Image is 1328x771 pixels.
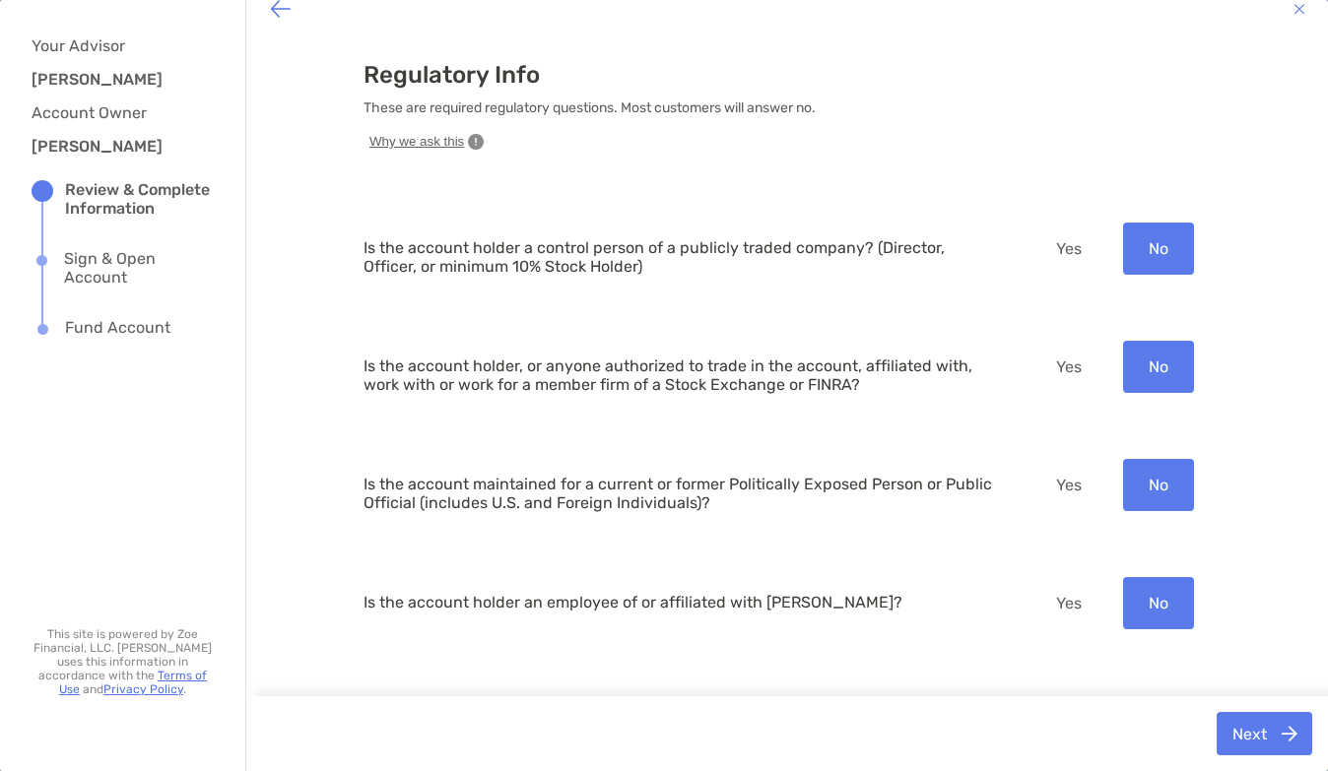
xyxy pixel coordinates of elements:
[364,593,999,611] p: Is the account holder an employee of or affiliated with [PERSON_NAME]?
[364,98,1211,117] p: These are required regulatory questions. Most customers will answer no.
[1030,341,1107,393] button: Yes
[64,249,214,287] div: Sign & Open Account
[1282,726,1297,741] img: button icon
[32,103,199,122] h4: Account Owner
[364,238,999,276] p: Is the account holder a control person of a publicly traded company? (Director, Officer, or minim...
[364,356,999,394] p: Is the account holder, or anyone authorized to trade in the account, affiliated with, work with o...
[1030,459,1107,511] button: Yes
[364,61,1211,89] h3: Regulatory Info
[364,132,490,152] button: Why we ask this
[59,669,207,696] a: Terms of Use
[369,133,464,151] span: Why we ask this
[364,475,999,512] p: Is the account maintained for a current or former Politically Exposed Person or Public Official (...
[1123,341,1194,393] button: No
[32,627,214,696] p: This site is powered by Zoe Financial, LLC. [PERSON_NAME] uses this information in accordance wit...
[1123,459,1194,511] button: No
[1217,712,1312,755] button: Next
[1030,577,1107,629] button: Yes
[103,682,183,696] a: Privacy Policy
[1123,577,1194,629] button: No
[32,137,189,156] h3: [PERSON_NAME]
[1123,223,1194,275] button: No
[1030,223,1107,275] button: Yes
[65,180,214,218] div: Review & Complete Information
[32,70,189,89] h3: [PERSON_NAME]
[32,36,199,55] h4: Your Advisor
[65,318,170,340] div: Fund Account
